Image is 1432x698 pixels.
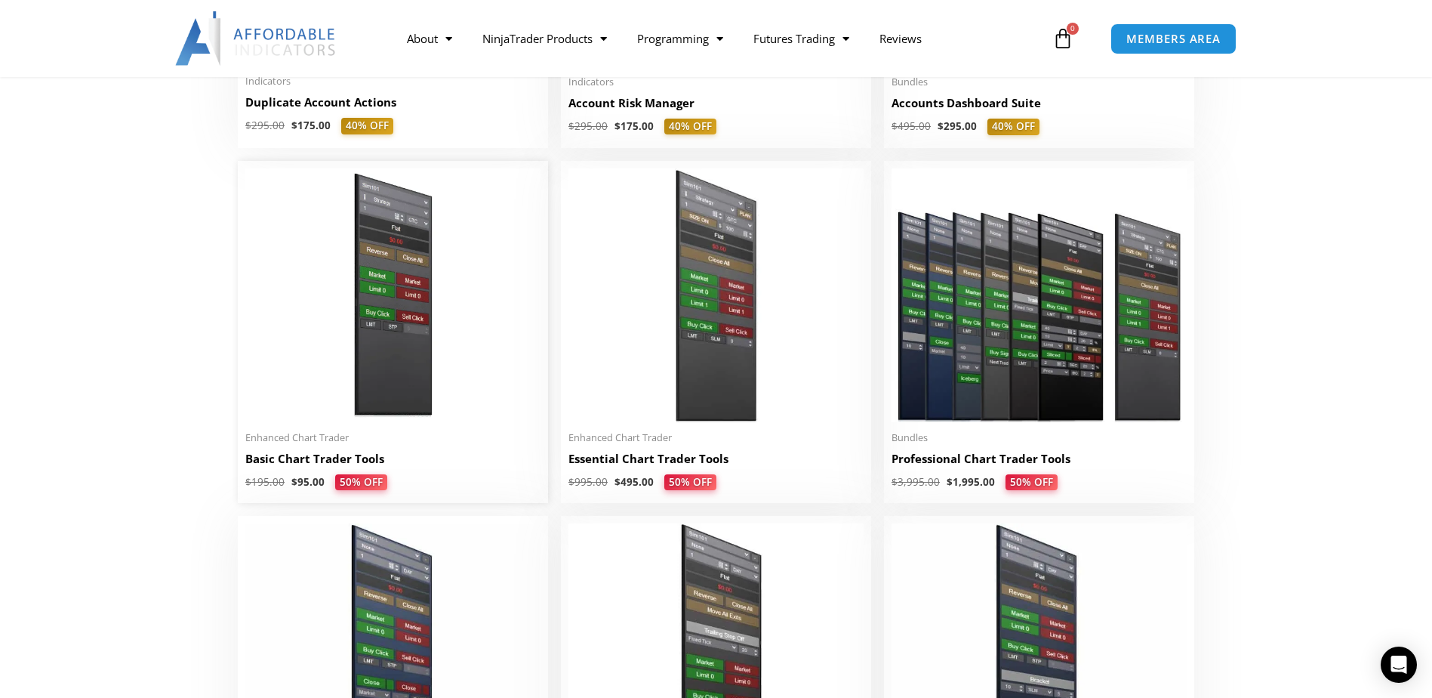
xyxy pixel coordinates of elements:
span: $ [291,475,297,489]
span: Enhanced Chart Trader [568,431,864,444]
bdi: 1,995.00 [947,475,995,489]
a: MEMBERS AREA [1110,23,1236,54]
bdi: 175.00 [614,119,654,133]
span: $ [291,119,297,132]
a: About [392,21,467,56]
bdi: 95.00 [291,475,325,489]
span: $ [568,119,574,133]
span: $ [245,475,251,489]
div: Open Intercom Messenger [1381,647,1417,683]
bdi: 295.00 [938,119,977,133]
span: $ [614,119,621,133]
a: Account Risk Manager [568,95,864,119]
h2: Account Risk Manager [568,95,864,111]
img: ProfessionalToolsBundlePage [892,168,1187,422]
img: Essential Chart Trader Tools [568,168,864,422]
a: Accounts Dashboard Suite [892,95,1187,119]
span: Enhanced Chart Trader [245,431,540,444]
h2: Duplicate Account Actions [245,94,540,110]
a: 0 [1030,17,1096,60]
a: Futures Trading [738,21,864,56]
bdi: 995.00 [568,475,608,489]
span: $ [892,475,898,489]
a: Essential Chart Trader Tools [568,451,864,474]
h2: Accounts Dashboard Suite [892,95,1187,111]
span: Bundles [892,76,1187,88]
span: 50% OFF [1005,474,1058,491]
bdi: 295.00 [245,119,285,132]
span: 40% OFF [664,119,716,135]
a: Programming [622,21,738,56]
span: 50% OFF [664,474,716,491]
h2: Essential Chart Trader Tools [568,451,864,467]
span: Indicators [568,76,864,88]
bdi: 295.00 [568,119,608,133]
span: 0 [1067,23,1079,35]
span: $ [568,475,574,489]
bdi: 3,995.00 [892,475,940,489]
nav: Menu [392,21,1049,56]
span: $ [245,119,251,132]
img: BasicTools [245,168,540,422]
span: 40% OFF [341,118,393,134]
a: Duplicate Account Actions [245,94,540,118]
span: 50% OFF [335,474,387,491]
span: $ [892,119,898,133]
span: MEMBERS AREA [1126,33,1221,45]
span: $ [947,475,953,489]
bdi: 495.00 [892,119,931,133]
a: Basic Chart Trader Tools [245,451,540,474]
span: 40% OFF [987,119,1039,135]
span: $ [938,119,944,133]
span: $ [614,475,621,489]
bdi: 195.00 [245,475,285,489]
span: Bundles [892,431,1187,444]
bdi: 175.00 [291,119,331,132]
a: NinjaTrader Products [467,21,622,56]
h2: Professional Chart Trader Tools [892,451,1187,467]
bdi: 495.00 [614,475,654,489]
h2: Basic Chart Trader Tools [245,451,540,467]
a: Reviews [864,21,937,56]
span: Indicators [245,75,540,88]
a: Professional Chart Trader Tools [892,451,1187,474]
img: LogoAI | Affordable Indicators – NinjaTrader [175,11,337,66]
